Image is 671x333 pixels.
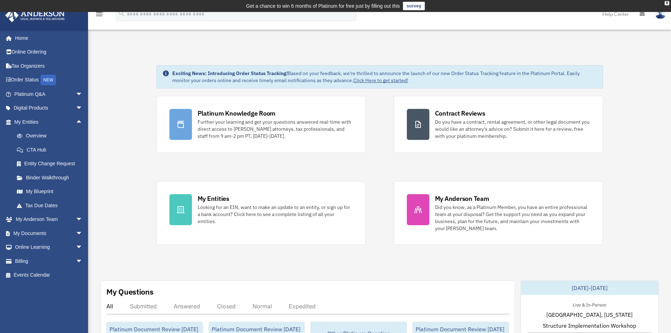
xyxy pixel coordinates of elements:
span: arrow_drop_down [76,101,90,116]
img: Anderson Advisors Platinum Portal [3,8,67,22]
i: search [118,10,125,17]
div: Live & In-Person [567,301,612,308]
i: menu [95,10,104,18]
div: Normal [253,303,272,310]
a: CTA Hub [10,143,93,157]
a: Events Calendar [5,268,93,282]
a: menu [95,12,104,18]
div: [DATE]-[DATE] [521,281,658,295]
a: Digital Productsarrow_drop_down [5,101,93,115]
a: My Anderson Team Did you know, as a Platinum Member, you have an entire professional team at your... [394,181,603,245]
div: Looking for an EIN, want to make an update to an entity, or sign up for a bank account? Click her... [198,204,353,225]
a: Contract Reviews Do you have a contract, rental agreement, or other legal document you would like... [394,96,603,153]
a: My Blueprint [10,185,93,199]
a: Billingarrow_drop_down [5,254,93,268]
a: Platinum Q&Aarrow_drop_down [5,87,93,101]
div: Do you have a contract, rental agreement, or other legal document you would like an attorney's ad... [435,118,590,140]
div: My Questions [106,286,154,297]
a: Order StatusNEW [5,73,93,87]
div: close [665,1,669,5]
a: Binder Walkthrough [10,171,93,185]
span: arrow_drop_up [76,115,90,129]
div: All [106,303,113,310]
div: NEW [41,75,56,85]
div: Further your learning and get your questions answered real-time with direct access to [PERSON_NAM... [198,118,353,140]
a: survey [403,2,425,10]
span: [GEOGRAPHIC_DATA], [US_STATE] [546,310,633,319]
span: arrow_drop_down [76,226,90,241]
div: Get a chance to win 6 months of Platinum for free just by filling out this [246,2,400,10]
a: Tax Organizers [5,59,93,73]
a: Entity Change Request [10,157,93,171]
span: Structure Implementation Workshop [543,321,636,330]
div: My Entities [198,194,229,203]
a: My Entities Looking for an EIN, want to make an update to an entity, or sign up for a bank accoun... [156,181,366,245]
a: Tax Due Dates [10,198,93,212]
a: My Documentsarrow_drop_down [5,226,93,240]
a: Home [5,31,90,45]
div: Contract Reviews [435,109,485,118]
a: Click Here to get started! [353,77,408,84]
span: arrow_drop_down [76,254,90,269]
div: Did you know, as a Platinum Member, you have an entire professional team at your disposal? Get th... [435,204,590,232]
div: Answered [174,303,200,310]
div: Based on your feedback, we're thrilled to announce the launch of our new Order Status Tracking fe... [172,70,597,84]
a: Online Learningarrow_drop_down [5,240,93,254]
span: arrow_drop_down [76,87,90,101]
span: arrow_drop_down [76,240,90,255]
strong: Exciting News: Introducing Order Status Tracking! [172,70,288,76]
img: User Pic [655,9,666,19]
div: Platinum Knowledge Room [198,109,276,118]
div: Submitted [130,303,157,310]
a: My Entitiesarrow_drop_up [5,115,93,129]
div: My Anderson Team [435,194,489,203]
a: Online Ordering [5,45,93,59]
a: My Anderson Teamarrow_drop_down [5,212,93,227]
a: Platinum Knowledge Room Further your learning and get your questions answered real-time with dire... [156,96,366,153]
div: Closed [217,303,236,310]
a: Overview [10,129,93,143]
span: arrow_drop_down [76,212,90,227]
div: Expedited [289,303,316,310]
